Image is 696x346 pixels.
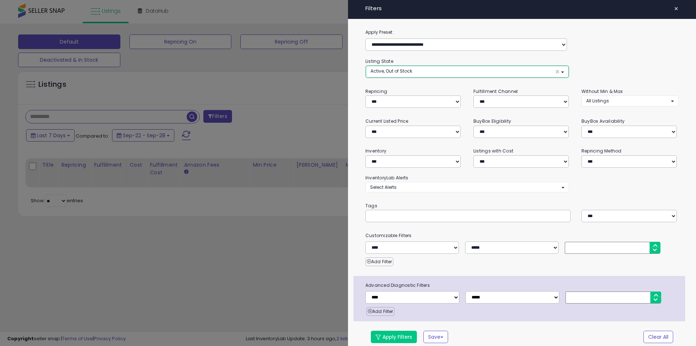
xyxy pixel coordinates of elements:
[365,5,679,12] h4: Filters
[581,148,622,154] small: Repricing Method
[370,184,397,190] span: Select Alerts
[674,4,679,14] span: ×
[365,257,393,266] button: Add Filter
[365,182,569,192] button: Select Alerts
[555,68,560,76] span: ×
[473,88,518,94] small: Fulfillment Channel
[365,88,387,94] small: Repricing
[360,281,685,289] span: Advanced Diagnostic Filters
[370,68,412,74] span: Active, Out of Stock
[473,148,513,154] small: Listings with Cost
[360,28,684,36] label: Apply Preset:
[671,4,681,14] button: ×
[473,118,511,124] small: BuyBox Eligibility
[365,175,408,181] small: InventoryLab Alerts
[360,202,684,210] small: Tags
[581,95,679,106] button: All Listings
[365,58,393,64] small: Listing State
[365,118,408,124] small: Current Listed Price
[360,232,684,240] small: Customizable Filters
[581,88,623,94] small: Without Min & Max
[366,66,569,78] button: Active, Out of Stock ×
[586,98,609,104] span: All Listings
[581,118,625,124] small: BuyBox Availability
[365,148,386,154] small: Inventory
[366,307,394,316] button: Add Filter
